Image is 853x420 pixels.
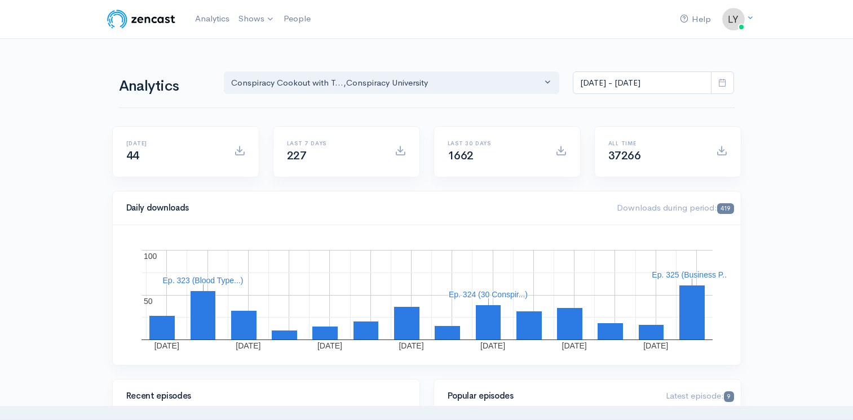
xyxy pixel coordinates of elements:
[617,202,733,213] span: Downloads during period:
[717,203,733,214] span: 419
[231,77,542,90] div: Conspiracy Cookout with T... , Conspiracy University
[144,297,153,306] text: 50
[448,149,474,163] span: 1662
[236,341,260,350] text: [DATE]
[448,140,542,146] h6: Last 30 days
[724,391,733,402] span: 9
[234,7,279,32] a: Shows
[287,140,381,146] h6: Last 7 days
[105,8,177,30] img: ZenCast Logo
[643,341,668,350] text: [DATE]
[317,341,342,350] text: [DATE]
[608,149,641,163] span: 37266
[666,390,733,401] span: Latest episode:
[126,203,604,213] h4: Daily downloads
[573,72,711,95] input: analytics date range selector
[126,391,399,401] h4: Recent episodes
[191,7,234,31] a: Analytics
[154,341,179,350] text: [DATE]
[722,8,745,30] img: ...
[675,7,715,32] a: Help
[224,72,560,95] button: Conspiracy Cookout with T..., Conspiracy University
[126,140,220,146] h6: [DATE]
[126,149,139,163] span: 44
[480,341,505,350] text: [DATE]
[287,149,307,163] span: 227
[608,140,702,146] h6: All time
[399,341,423,350] text: [DATE]
[144,252,157,261] text: 100
[448,391,653,401] h4: Popular episodes
[652,270,731,279] text: Ep. 325 (Business P...)
[126,239,727,351] svg: A chart.
[448,290,527,299] text: Ep. 324 (30 Conspir...)
[279,7,315,31] a: People
[162,276,243,285] text: Ep. 323 (Blood Type...)
[562,341,586,350] text: [DATE]
[119,78,210,95] h1: Analytics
